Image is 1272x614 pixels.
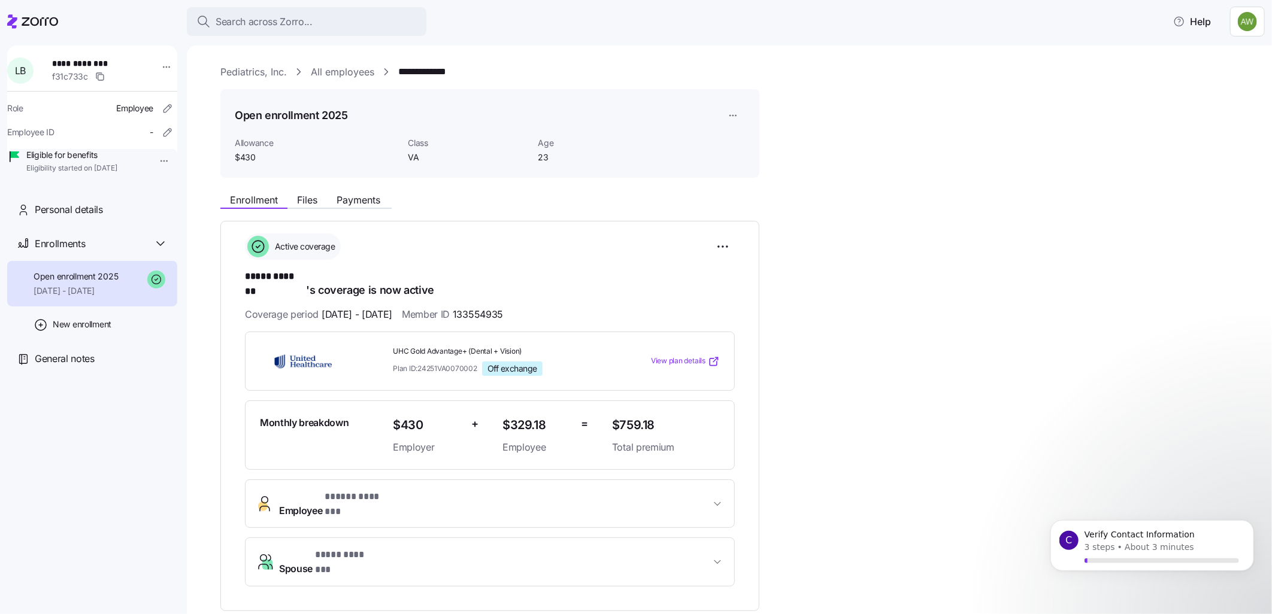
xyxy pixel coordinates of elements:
[260,415,349,430] span: Monthly breakdown
[538,151,658,163] span: 23
[34,270,118,282] span: Open enrollment 2025
[612,415,720,435] span: $759.18
[35,236,85,251] span: Enrollments
[7,102,23,114] span: Role
[245,269,735,297] h1: 's coverage is now active
[487,363,537,374] span: Off exchange
[393,415,462,435] span: $430
[297,195,317,205] span: Files
[1238,12,1257,31] img: 187a7125535df60c6aafd4bbd4ff0edb
[116,102,153,114] span: Employee
[216,14,313,29] span: Search across Zorro...
[245,307,392,322] span: Coverage period
[502,440,571,455] span: Employee
[230,195,278,205] span: Enrollment
[15,66,26,75] span: L B
[26,163,117,174] span: Eligibility started on [DATE]
[1173,14,1211,29] span: Help
[220,65,287,80] a: Pediatrics, Inc.
[53,318,111,330] span: New enrollment
[538,137,658,149] span: Age
[271,241,335,253] span: Active coverage
[150,126,153,138] span: -
[235,108,348,123] h1: Open enrollment 2025
[260,348,346,375] img: UnitedHealthcare
[35,351,95,366] span: General notes
[1032,506,1272,608] iframe: Intercom notifications message
[279,548,380,576] span: Spouse
[393,363,477,373] span: Plan ID: 24251VA0070002
[1164,10,1220,34] button: Help
[651,355,720,367] a: View plan details
[453,307,503,322] span: 133554935
[311,65,374,80] a: All employees
[402,307,503,322] span: Member ID
[52,71,88,83] span: f31c733c
[471,415,478,433] span: +
[612,440,720,455] span: Total premium
[651,355,705,367] span: View plan details
[187,7,426,36] button: Search across Zorro...
[26,149,117,161] span: Eligible for benefits
[35,202,103,217] span: Personal details
[337,195,380,205] span: Payments
[393,346,602,357] span: UHC Gold Advantage+ (Dental + Vision)
[322,307,392,322] span: [DATE] - [DATE]
[235,137,398,149] span: Allowance
[408,137,528,149] span: Class
[279,490,391,518] span: Employee
[408,151,528,163] span: VA
[7,126,54,138] span: Employee ID
[393,440,462,455] span: Employer
[581,415,588,433] span: =
[502,415,571,435] span: $329.18
[34,285,118,297] span: [DATE] - [DATE]
[235,151,398,163] span: $430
